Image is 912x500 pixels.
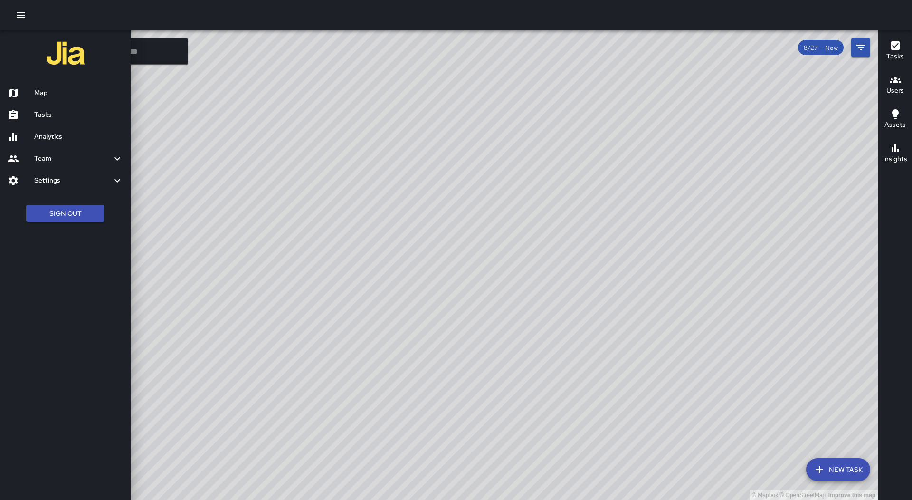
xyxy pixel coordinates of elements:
img: jia-logo [47,34,85,72]
h6: Tasks [34,110,123,120]
h6: Team [34,154,112,164]
h6: Map [34,88,123,98]
h6: Assets [884,120,906,130]
button: Sign Out [26,205,104,222]
button: New Task [806,458,870,481]
h6: Insights [883,154,907,164]
h6: Analytics [34,132,123,142]
h6: Tasks [886,51,904,62]
h6: Users [886,86,904,96]
h6: Settings [34,175,112,186]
